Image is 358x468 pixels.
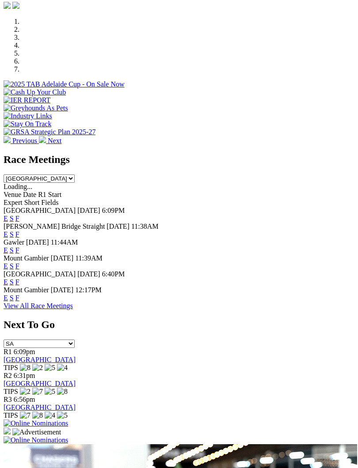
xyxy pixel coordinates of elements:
[57,388,68,396] img: 8
[4,254,49,262] span: Mount Gambier
[32,388,43,396] img: 7
[4,80,125,88] img: 2025 TAB Adelaide Cup - On Sale Now
[4,199,23,206] span: Expert
[4,270,76,278] span: [GEOGRAPHIC_DATA]
[57,411,68,419] img: 5
[10,278,14,286] a: S
[51,238,78,246] span: 11:44AM
[15,294,19,302] a: F
[39,136,46,143] img: chevron-right-pager-white.svg
[15,215,19,222] a: F
[4,2,11,9] img: facebook.svg
[12,428,61,436] img: Advertisement
[4,154,354,166] h2: Race Meetings
[4,246,8,254] a: E
[48,137,61,144] span: Next
[4,120,51,128] img: Stay On Track
[10,215,14,222] a: S
[4,388,18,395] span: TIPS
[51,254,74,262] span: [DATE]
[23,191,36,198] span: Date
[4,262,8,270] a: E
[75,254,103,262] span: 11:39AM
[15,246,19,254] a: F
[4,286,49,294] span: Mount Gambier
[20,364,30,372] img: 8
[102,207,125,214] span: 6:09PM
[24,199,40,206] span: Short
[4,207,76,214] span: [GEOGRAPHIC_DATA]
[4,348,12,355] span: R1
[4,238,24,246] span: Gawler
[14,372,35,379] span: 6:31pm
[51,286,74,294] span: [DATE]
[4,436,68,444] img: Online Nominations
[32,411,43,419] img: 8
[4,183,32,190] span: Loading...
[38,191,61,198] span: R1 Start
[4,356,76,363] a: [GEOGRAPHIC_DATA]
[4,302,73,309] a: View All Race Meetings
[10,294,14,302] a: S
[4,396,12,403] span: R3
[4,136,11,143] img: chevron-left-pager-white.svg
[4,364,18,371] span: TIPS
[107,223,129,230] span: [DATE]
[4,411,18,419] span: TIPS
[41,199,58,206] span: Fields
[14,396,35,403] span: 6:56pm
[14,348,35,355] span: 6:09pm
[20,388,30,396] img: 2
[15,230,19,238] a: F
[20,411,30,419] img: 7
[4,128,95,136] img: GRSA Strategic Plan 2025-27
[12,137,37,144] span: Previous
[39,137,61,144] a: Next
[4,215,8,222] a: E
[4,319,354,331] h2: Next To Go
[10,230,14,238] a: S
[4,372,12,379] span: R2
[131,223,159,230] span: 11:38AM
[102,270,125,278] span: 6:40PM
[4,427,11,434] img: 15187_Greyhounds_GreysPlayCentral_Resize_SA_WebsiteBanner_300x115_2025.jpg
[4,223,105,230] span: [PERSON_NAME] Bridge Straight
[10,246,14,254] a: S
[15,262,19,270] a: F
[45,411,55,419] img: 4
[26,238,49,246] span: [DATE]
[57,364,68,372] img: 4
[4,112,52,120] img: Industry Links
[77,207,100,214] span: [DATE]
[4,104,68,112] img: Greyhounds As Pets
[4,137,39,144] a: Previous
[45,388,55,396] img: 5
[75,286,102,294] span: 12:17PM
[4,404,76,411] a: [GEOGRAPHIC_DATA]
[4,88,66,96] img: Cash Up Your Club
[4,230,8,238] a: E
[45,364,55,372] img: 5
[4,191,21,198] span: Venue
[4,294,8,302] a: E
[4,278,8,286] a: E
[32,364,43,372] img: 2
[15,278,19,286] a: F
[12,2,19,9] img: twitter.svg
[10,262,14,270] a: S
[4,96,50,104] img: IER REPORT
[4,380,76,387] a: [GEOGRAPHIC_DATA]
[77,270,100,278] span: [DATE]
[4,419,68,427] img: Online Nominations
